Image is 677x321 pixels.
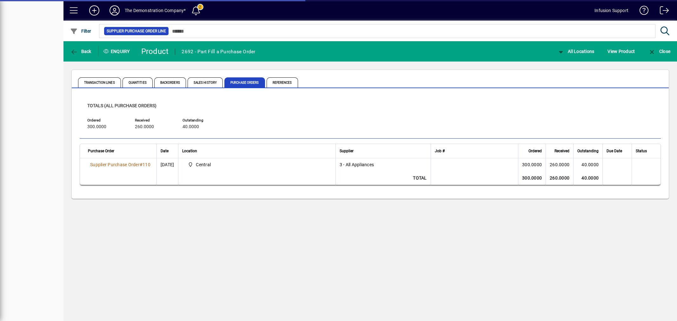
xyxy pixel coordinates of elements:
app-page-header-button: Back [63,46,98,57]
div: Purchase Order [88,147,153,154]
span: Totals (all purchase orders) [87,103,156,108]
td: 260.0000 [546,158,573,171]
a: Logout [655,1,669,22]
span: Location [182,147,197,154]
span: Ordered [87,118,125,122]
span: Due Date [607,147,622,154]
div: The Demonstration Company* [125,5,186,16]
div: Job # [435,147,514,154]
span: 300.0000 [87,124,106,129]
app-page-header-button: Change Location [550,46,601,57]
span: Received [554,147,569,154]
a: Knowledge Base [635,1,649,22]
span: Filter [70,29,91,34]
button: All Locations [555,46,596,57]
button: Add [84,5,104,16]
span: References [267,77,298,88]
div: Status [636,147,653,154]
td: [DATE] [156,158,178,171]
span: Outstanding [577,147,599,154]
span: Supplier Purchase Order [90,162,140,167]
div: Infusion Support [594,5,628,16]
td: Total [335,171,431,185]
span: All Locations [557,49,594,54]
span: Quantities [123,77,153,88]
div: Product [141,46,169,56]
a: Supplier Purchase Order#110 [88,161,153,168]
span: View Product [607,46,635,56]
td: 3 - All Appliances [335,158,431,171]
span: 260.0000 [135,124,154,129]
div: Date [161,147,174,154]
span: Purchase Orders [224,77,265,88]
app-page-header-button: Close enquiry [641,46,677,57]
button: Profile [104,5,125,16]
td: 300.0000 [518,158,546,171]
span: Job # [435,147,445,154]
span: Supplier Purchase Order Line [107,28,166,34]
div: 2692 - Part Fill a Purchase Order [182,47,255,57]
td: 260.0000 [546,171,573,185]
span: Close [648,49,670,54]
div: Due Date [607,147,628,154]
span: Central [185,161,329,168]
span: Outstanding [183,118,221,122]
span: Sales History [188,77,223,88]
span: Supplier [340,147,354,154]
button: Filter [69,25,93,37]
span: Status [636,147,647,154]
div: Location [182,147,332,154]
button: Close [647,46,672,57]
span: Received [135,118,173,122]
span: # [140,162,143,167]
td: 300.0000 [518,171,546,185]
div: Supplier [340,147,427,154]
span: Purchase Order [88,147,114,154]
span: 110 [143,162,150,167]
span: Back [70,49,91,54]
span: Date [161,147,169,154]
span: 40.0000 [183,124,199,129]
div: Enquiry [98,46,136,56]
td: 40.0000 [573,158,602,171]
span: Ordered [528,147,542,154]
button: View Product [606,46,636,57]
span: Backorders [154,77,186,88]
span: Transaction Lines [78,77,121,88]
button: Back [69,46,93,57]
span: Central [196,161,211,168]
td: 40.0000 [573,171,602,185]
